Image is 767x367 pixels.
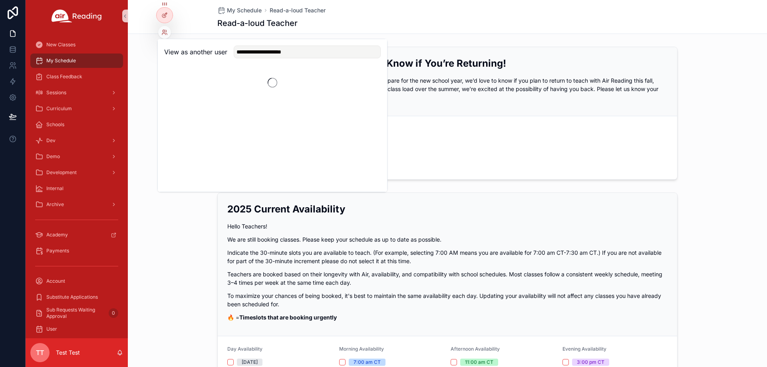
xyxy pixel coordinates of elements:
[30,133,123,148] a: Dev
[30,38,123,52] a: New Classes
[46,105,72,112] span: Curriculum
[227,202,668,216] h2: 2025 Current Availability
[46,73,82,80] span: Class Feedback
[30,290,123,304] a: Substitute Applications
[577,359,604,366] div: 3:00 pm CT
[46,278,65,284] span: Account
[217,18,298,29] h1: Read-a-loud Teacher
[227,235,668,244] p: We are still booking classes. Please keep your schedule as up to date as possible.
[46,201,64,208] span: Archive
[227,6,262,14] span: My Schedule
[30,244,123,258] a: Payments
[46,153,60,160] span: Demo
[46,137,56,144] span: Dev
[56,349,80,357] p: Test Test
[30,197,123,212] a: Archive
[562,346,606,352] span: Evening Availability
[354,359,381,366] div: 7:00 am CT
[46,185,64,192] span: Internal
[30,274,123,288] a: Account
[30,228,123,242] a: Academy
[30,149,123,164] a: Demo
[339,346,384,352] span: Morning Availability
[30,117,123,132] a: Schools
[227,292,668,308] p: To maximize your chances of being booked, it's best to maintain the same availability each day. U...
[26,32,128,338] div: scrollable content
[227,76,668,101] p: We hope you had a restful and refreshing summer! As we prepare for the new school year, we’d love...
[30,306,123,320] a: Sub Requests Waiting Approval0
[30,54,123,68] a: My Schedule
[36,348,44,357] span: TT
[239,314,337,321] strong: Timeslots that are booking urgently
[46,58,76,64] span: My Schedule
[46,326,57,332] span: User
[227,270,668,287] p: Teachers are booked based on their longevity with Air, availability, and compatibility with schoo...
[227,222,668,230] p: Hello Teachers!
[46,169,77,176] span: Development
[30,85,123,100] a: Sessions
[30,69,123,84] a: Class Feedback
[227,313,668,321] p: 🔥 =
[451,346,500,352] span: Afternoon Availability
[227,248,668,265] p: Indicate the 30-minute slots you are available to teach. (For example, selecting 7:00 AM means yo...
[227,57,668,70] h2: Fall 2025 Teaching Plans – Let Us Know if You’re Returning!
[46,232,68,238] span: Academy
[30,322,123,336] a: User
[30,165,123,180] a: Development
[52,10,102,22] img: App logo
[242,359,258,366] div: [DATE]
[46,42,76,48] span: New Classes
[109,308,118,318] div: 0
[270,6,326,14] a: Read-a-loud Teacher
[46,307,105,319] span: Sub Requests Waiting Approval
[46,121,64,128] span: Schools
[164,47,227,57] h2: View as another user
[46,89,66,96] span: Sessions
[227,346,262,352] span: Day Availability
[465,359,493,366] div: 11:00 am CT
[30,181,123,196] a: Internal
[46,248,69,254] span: Payments
[217,6,262,14] a: My Schedule
[46,294,98,300] span: Substitute Applications
[30,101,123,116] a: Curriculum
